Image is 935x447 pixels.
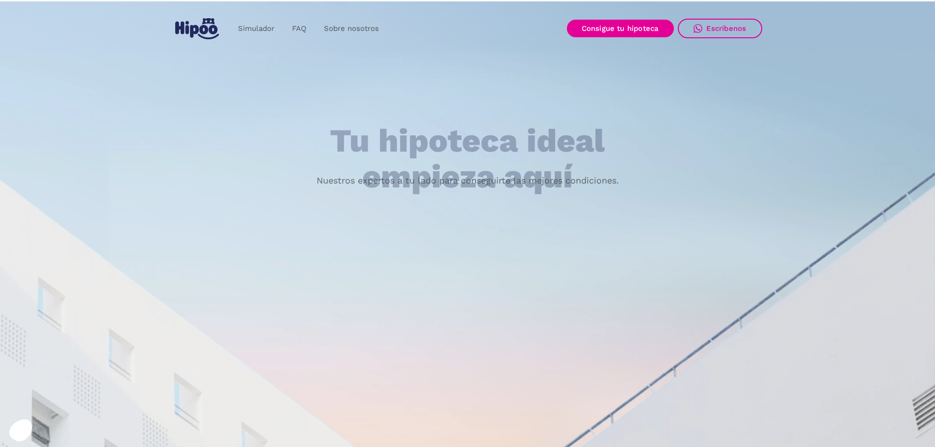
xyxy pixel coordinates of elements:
h1: Tu hipoteca ideal empieza aquí [281,123,653,194]
a: FAQ [283,19,315,38]
a: Escríbenos [678,19,762,38]
a: Sobre nosotros [315,19,388,38]
a: Consigue tu hipoteca [567,20,674,37]
a: Simulador [229,19,283,38]
a: home [173,14,221,43]
div: Escríbenos [706,24,747,33]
